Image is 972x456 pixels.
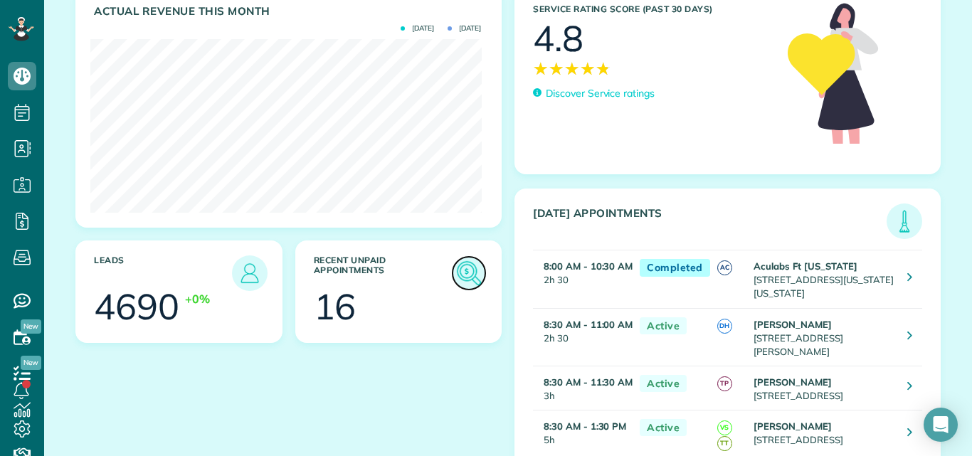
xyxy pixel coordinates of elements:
span: [DATE] [401,25,434,32]
strong: 8:30 AM - 1:30 PM [544,420,626,432]
td: 2h 30 [533,250,633,308]
span: ★ [564,56,580,81]
span: AC [717,260,732,275]
span: ★ [549,56,564,81]
strong: Aculabs Ft [US_STATE] [754,260,857,272]
strong: 8:30 AM - 11:00 AM [544,319,633,330]
a: Discover Service ratings [533,86,655,101]
span: Active [640,375,687,393]
strong: 8:30 AM - 11:30 AM [544,376,633,388]
h3: [DATE] Appointments [533,207,887,239]
div: 4690 [94,289,179,324]
h3: Service Rating score (past 30 days) [533,4,773,14]
td: [STREET_ADDRESS][US_STATE][US_STATE] [750,250,897,308]
span: New [21,319,41,334]
div: 4.8 [533,21,583,56]
td: [STREET_ADDRESS] [750,366,897,410]
td: 3h [533,366,633,410]
td: 2h 30 [533,308,633,366]
strong: [PERSON_NAME] [754,319,832,330]
td: [STREET_ADDRESS][PERSON_NAME] [750,308,897,366]
span: New [21,356,41,370]
strong: [PERSON_NAME] [754,420,832,432]
img: icon_leads-1bed01f49abd5b7fead27621c3d59655bb73ed531f8eeb49469d10e621d6b896.png [236,259,264,287]
span: DH [717,319,732,334]
span: ★ [533,56,549,81]
strong: [PERSON_NAME] [754,376,832,388]
h3: Leads [94,255,232,291]
img: icon_unpaid_appointments-47b8ce3997adf2238b356f14209ab4cced10bd1f174958f3ca8f1d0dd7fffeee.png [453,257,485,290]
span: ★ [580,56,596,81]
div: 16 [314,289,356,324]
h3: Recent unpaid appointments [314,255,452,291]
p: Discover Service ratings [546,86,655,101]
span: VS [717,420,732,435]
span: TP [717,376,732,391]
div: Open Intercom Messenger [924,408,958,442]
span: Completed [640,259,710,277]
div: +0% [185,291,210,307]
span: TT [717,436,732,451]
span: Active [640,317,687,335]
span: Active [640,419,687,437]
strong: 8:00 AM - 10:30 AM [544,260,633,272]
img: icon_todays_appointments-901f7ab196bb0bea1936b74009e4eb5ffbc2d2711fa7634e0d609ed5ef32b18b.png [890,207,919,235]
span: [DATE] [448,25,481,32]
span: ★ [596,56,611,81]
h3: Actual Revenue this month [94,5,487,18]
